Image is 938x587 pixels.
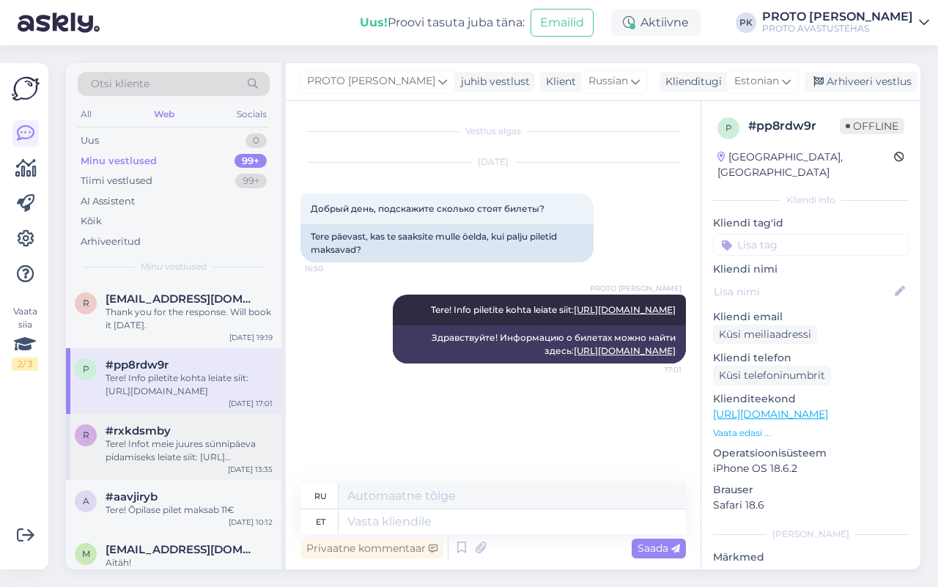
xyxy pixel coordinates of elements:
[235,174,267,188] div: 99+
[588,73,628,89] span: Russian
[82,548,90,559] span: m
[627,364,682,375] span: 17:01
[713,427,909,440] p: Vaata edasi ...
[360,15,388,29] b: Uus!
[574,345,676,356] a: [URL][DOMAIN_NAME]
[106,306,273,332] div: Thank you for the response. Will book it [DATE].
[106,543,258,556] span: m.jagomagi@uulu.edu.ee
[762,23,913,34] div: PROTO AVASTUSTEHAS
[611,10,701,36] div: Aktiivne
[638,542,680,555] span: Saada
[713,193,909,207] div: Kliendi info
[713,407,828,421] a: [URL][DOMAIN_NAME]
[106,372,273,398] div: Tere! Info piletite kohta leiate siit: [URL][DOMAIN_NAME]
[734,73,779,89] span: Estonian
[300,155,686,169] div: [DATE]
[748,117,840,135] div: # pp8rdw9r
[590,283,682,294] span: PROTO [PERSON_NAME]
[106,424,171,438] span: #rxkdsmby
[106,358,169,372] span: #pp8rdw9r
[305,263,360,274] span: 16:50
[83,298,89,309] span: r
[229,398,273,409] div: [DATE] 17:01
[81,133,99,148] div: Uus
[83,363,89,374] span: p
[106,503,273,517] div: Tere! Õpilase pilet maksab 11€
[234,105,270,124] div: Socials
[713,482,909,498] p: Brauser
[762,11,913,23] div: PROTO [PERSON_NAME]
[725,122,732,133] span: p
[736,12,756,33] div: PK
[300,539,443,558] div: Privaatne kommentaar
[762,11,929,34] a: PROTO [PERSON_NAME]PROTO AVASTUSTEHAS
[717,149,894,180] div: [GEOGRAPHIC_DATA], [GEOGRAPHIC_DATA]
[316,509,325,534] div: et
[713,309,909,325] p: Kliendi email
[713,528,909,541] div: [PERSON_NAME]
[106,438,273,464] div: Tere! Infot meie juures sünnipäeva pidamiseks leiate siit: [URL][DOMAIN_NAME]
[713,550,909,565] p: Märkmed
[141,260,207,273] span: Minu vestlused
[106,556,273,569] div: Aitäh!
[83,495,89,506] span: a
[151,105,177,124] div: Web
[393,325,686,363] div: Здравствуйте! Информацию о билетах можно найти здесь:
[840,118,904,134] span: Offline
[245,133,267,148] div: 0
[106,292,258,306] span: rashmi.m.026@gmail.com
[805,72,917,92] div: Arhiveeri vestlus
[713,262,909,277] p: Kliendi nimi
[81,174,152,188] div: Tiimi vestlused
[81,194,135,209] div: AI Assistent
[300,125,686,138] div: Vestlus algas
[229,332,273,343] div: [DATE] 19:19
[106,490,158,503] span: #aavjiryb
[12,75,40,103] img: Askly Logo
[713,325,817,344] div: Küsi meiliaadressi
[83,429,89,440] span: r
[234,154,267,169] div: 99+
[12,305,38,371] div: Vaata siia
[81,214,102,229] div: Kõik
[314,484,327,509] div: ru
[531,9,594,37] button: Emailid
[307,73,435,89] span: PROTO [PERSON_NAME]
[81,154,157,169] div: Minu vestlused
[431,304,676,315] span: Tere! Info piletite kohta leiate siit:
[12,358,38,371] div: 2 / 3
[714,284,892,300] input: Lisa nimi
[713,215,909,231] p: Kliendi tag'id
[78,105,95,124] div: All
[713,391,909,407] p: Klienditeekond
[713,234,909,256] input: Lisa tag
[91,76,149,92] span: Otsi kliente
[311,203,544,214] span: Добрый день, подскажите сколько стоят билеты?
[713,461,909,476] p: iPhone OS 18.6.2
[713,498,909,513] p: Safari 18.6
[660,74,722,89] div: Klienditugi
[300,224,594,262] div: Tere päevast, kas te saaksite mulle öelda, kui palju piletid maksavad?
[229,517,273,528] div: [DATE] 10:12
[81,235,141,249] div: Arhiveeritud
[540,74,576,89] div: Klient
[455,74,530,89] div: juhib vestlust
[574,304,676,315] a: [URL][DOMAIN_NAME]
[713,446,909,461] p: Operatsioonisüsteem
[713,350,909,366] p: Kliendi telefon
[713,366,831,385] div: Küsi telefoninumbrit
[360,14,525,32] div: Proovi tasuta juba täna:
[228,464,273,475] div: [DATE] 13:35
